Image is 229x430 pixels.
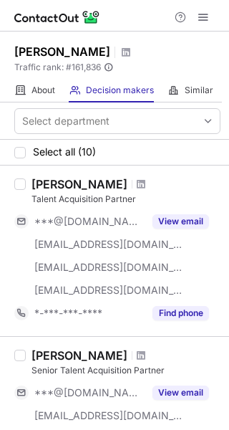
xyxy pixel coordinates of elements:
[34,238,183,251] span: [EMAIL_ADDRESS][DOMAIN_NAME]
[152,386,209,400] button: Reveal Button
[14,9,100,26] img: ContactOut v5.3.10
[14,43,110,60] h1: [PERSON_NAME]
[34,261,183,274] span: [EMAIL_ADDRESS][DOMAIN_NAME]
[34,409,183,422] span: [EMAIL_ADDRESS][DOMAIN_NAME]
[31,364,220,377] div: Senior Talent Acquisition Partner
[31,348,127,363] div: [PERSON_NAME]
[34,215,144,228] span: ***@[DOMAIN_NAME]
[31,193,220,206] div: Talent Acquisition Partner
[14,62,101,72] span: Traffic rank: # 161,836
[31,177,127,191] div: [PERSON_NAME]
[185,85,213,96] span: Similar
[22,114,109,128] div: Select department
[152,306,209,320] button: Reveal Button
[152,214,209,229] button: Reveal Button
[34,284,183,297] span: [EMAIL_ADDRESS][DOMAIN_NAME]
[34,386,144,399] span: ***@[DOMAIN_NAME]
[86,85,154,96] span: Decision makers
[31,85,55,96] span: About
[33,146,96,158] span: Select all (10)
